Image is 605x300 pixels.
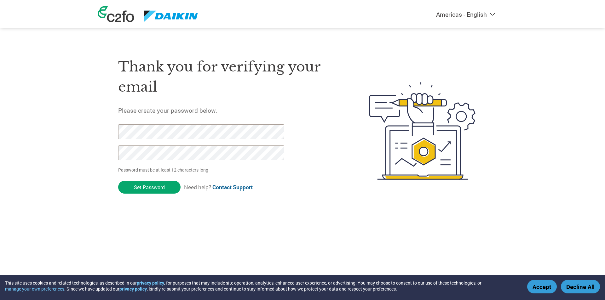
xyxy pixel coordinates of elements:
[212,184,253,191] a: Contact Support
[118,106,339,114] h5: Please create your password below.
[118,57,339,97] h1: Thank you for verifying your email
[119,286,147,292] a: privacy policy
[137,280,164,286] a: privacy policy
[98,6,134,22] img: c2fo logo
[561,280,600,293] button: Decline All
[184,184,253,191] span: Need help?
[144,10,198,22] img: Daikin
[527,280,557,293] button: Accept
[118,181,181,194] input: Set Password
[118,167,286,173] p: Password must be at least 12 characters long
[5,286,64,292] button: manage your own preferences
[358,48,487,214] img: create-password
[5,280,518,292] div: This site uses cookies and related technologies, as described in our , for purposes that may incl...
